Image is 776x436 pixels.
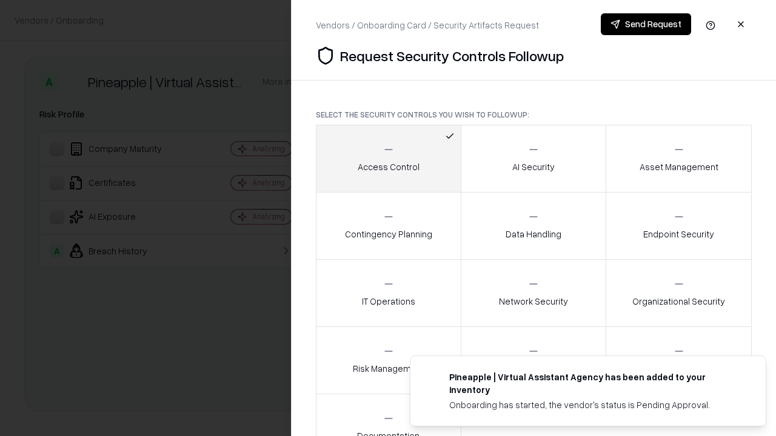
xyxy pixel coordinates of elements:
[425,371,440,385] img: trypineapple.com
[316,19,539,31] div: Vendors / Onboarding Card / Security Artifacts Request
[449,371,737,396] div: Pineapple | Virtual Assistant Agency has been added to your inventory
[512,160,555,173] p: AI Security
[358,160,420,173] p: Access Control
[461,259,607,327] button: Network Security
[316,125,461,193] button: Access Control
[601,13,691,35] button: Send Request
[506,228,561,240] p: Data Handling
[316,326,461,394] button: Risk Management
[606,192,752,260] button: Endpoint Security
[340,46,564,65] p: Request Security Controls Followup
[632,295,725,308] p: Organizational Security
[316,192,461,260] button: Contingency Planning
[353,362,424,375] p: Risk Management
[640,160,718,173] p: Asset Management
[461,326,607,394] button: Security Incidents
[461,125,607,193] button: AI Security
[316,110,752,120] p: Select the security controls you wish to followup:
[362,295,415,308] p: IT Operations
[643,228,714,240] p: Endpoint Security
[316,259,461,327] button: IT Operations
[606,326,752,394] button: Threat Management
[345,228,432,240] p: Contingency Planning
[499,295,568,308] p: Network Security
[606,259,752,327] button: Organizational Security
[449,398,737,411] div: Onboarding has started, the vendor's status is Pending Approval.
[461,192,607,260] button: Data Handling
[606,125,752,193] button: Asset Management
